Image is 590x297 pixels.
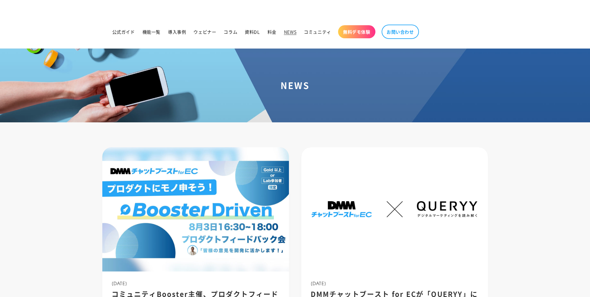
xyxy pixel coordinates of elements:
span: [DATE] [311,280,327,286]
img: コミュニティBooster主催、プロダクトフィードバック会を開催 [102,147,289,272]
a: ウェビナー [190,25,220,38]
a: お問い合わせ [382,25,419,39]
a: 機能一覧 [139,25,164,38]
a: コミュニティ [300,25,335,38]
a: 資料DL [241,25,263,38]
span: コラム [224,29,237,35]
span: 料金 [267,29,276,35]
a: 料金 [264,25,280,38]
h1: NEWS [7,80,583,91]
span: 公式ガイド [112,29,135,35]
img: DMMチャットブースト for ECが「QUERYY」に掲載されました！ [301,147,488,272]
a: NEWS [280,25,300,38]
a: 導入事例 [164,25,190,38]
span: [DATE] [112,280,128,286]
span: 機能一覧 [142,29,160,35]
span: 無料デモ体験 [343,29,370,35]
span: お問い合わせ [387,29,414,35]
a: コラム [220,25,241,38]
a: 公式ガイド [109,25,139,38]
span: ウェビナー [193,29,216,35]
span: 資料DL [245,29,260,35]
span: NEWS [284,29,296,35]
span: コミュニティ [304,29,331,35]
a: 無料デモ体験 [338,25,375,38]
span: 導入事例 [168,29,186,35]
